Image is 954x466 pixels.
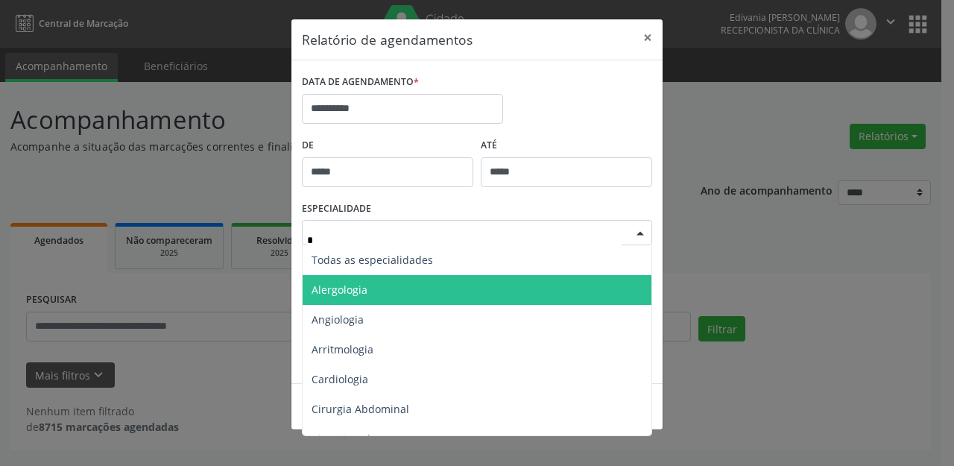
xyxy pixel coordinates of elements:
[312,253,433,267] span: Todas as especialidades
[312,342,373,356] span: Arritmologia
[312,283,367,297] span: Alergologia
[481,134,652,157] label: ATÉ
[302,71,419,94] label: DATA DE AGENDAMENTO
[302,198,371,221] label: ESPECIALIDADE
[302,134,473,157] label: De
[312,402,409,416] span: Cirurgia Abdominal
[312,432,443,446] span: Cirurgia Cabeça e Pescoço
[633,19,663,56] button: Close
[312,312,364,327] span: Angiologia
[302,30,473,49] h5: Relatório de agendamentos
[312,372,368,386] span: Cardiologia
